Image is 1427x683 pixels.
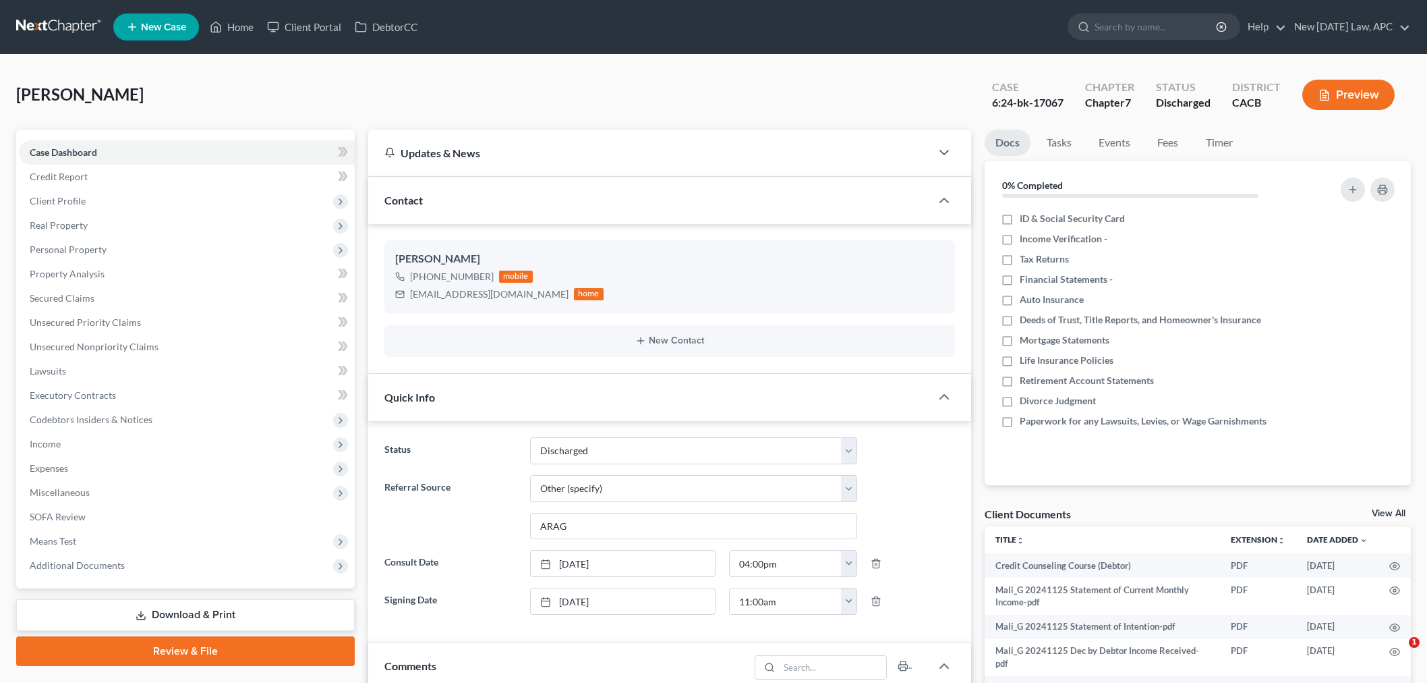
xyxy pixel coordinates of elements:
label: Signing Date [378,588,523,615]
span: Personal Property [30,244,107,255]
span: Unsecured Priority Claims [30,317,141,328]
span: Case Dashboard [30,146,97,158]
td: Credit Counseling Course (Debtor) [985,553,1221,578]
td: PDF [1220,553,1296,578]
label: Status [378,437,523,464]
a: Property Analysis [19,262,355,286]
div: [EMAIL_ADDRESS][DOMAIN_NAME] [410,288,569,301]
span: Executory Contracts [30,389,116,401]
label: Referral Source [378,475,523,540]
button: Preview [1302,80,1395,110]
button: New Contact [395,335,944,346]
strong: 0% Completed [1002,180,1063,191]
span: Tax Returns [1020,252,1069,266]
a: Credit Report [19,165,355,189]
a: Case Dashboard [19,140,355,165]
a: Executory Contracts [19,383,355,408]
span: Retirement Account Statements [1020,374,1154,387]
a: Date Added expand_more [1307,535,1368,545]
div: CACB [1232,95,1281,111]
label: Consult Date [378,550,523,577]
span: New Case [141,22,186,32]
span: Quick Info [384,391,435,404]
a: Extensionunfold_more [1231,535,1285,545]
span: Miscellaneous [30,487,90,498]
input: -- : -- [730,551,842,576]
span: Client Profile [30,195,86,207]
a: Unsecured Priority Claims [19,310,355,335]
input: -- : -- [730,589,842,614]
div: Chapter [1085,80,1134,95]
td: [DATE] [1296,553,1378,578]
div: mobile [499,271,533,283]
span: 7 [1125,96,1131,109]
a: Review & File [16,636,355,666]
a: [DATE] [531,551,715,576]
span: Divorce Judgment [1020,394,1096,408]
a: Fees [1146,130,1190,156]
div: 6:24-bk-17067 [992,95,1064,111]
a: Timer [1195,130,1244,156]
span: Property Analysis [30,268,105,279]
i: expand_more [1360,537,1368,545]
a: Home [203,15,260,39]
a: Events [1088,130,1141,156]
span: Comments [384,659,436,672]
input: Search by name... [1095,14,1218,39]
div: [PHONE_NUMBER] [410,270,494,283]
a: Secured Claims [19,286,355,310]
span: Lawsuits [30,365,66,377]
span: Income [30,438,61,449]
td: Mali_G 20241125 Statement of Intention-pdf [985,615,1221,639]
span: Secured Claims [30,292,94,304]
a: Client Portal [260,15,348,39]
td: Mali_G 20241125 Statement of Current Monthly Income-pdf [985,578,1221,615]
td: PDF [1220,639,1296,676]
span: [PERSON_NAME] [16,84,144,104]
a: SOFA Review [19,505,355,529]
td: PDF [1220,578,1296,615]
span: Means Test [30,535,76,547]
div: District [1232,80,1281,95]
a: [DATE] [531,589,715,614]
span: Additional Documents [30,559,125,571]
div: home [574,288,604,300]
span: Contact [384,194,423,207]
span: Real Property [30,219,88,231]
span: Income Verification - [1020,232,1107,246]
a: View All [1372,509,1405,518]
span: Auto Insurance [1020,293,1084,306]
div: [PERSON_NAME] [395,251,944,267]
span: Deeds of Trust, Title Reports, and Homeowner's Insurance [1020,313,1261,327]
td: PDF [1220,615,1296,639]
span: SOFA Review [30,511,86,522]
span: Financial Statements - [1020,273,1113,286]
div: Chapter [1085,95,1134,111]
a: New [DATE] Law, APC [1287,15,1410,39]
a: Tasks [1036,130,1082,156]
td: [DATE] [1296,578,1378,615]
a: Unsecured Nonpriority Claims [19,335,355,359]
span: Credit Report [30,171,88,182]
td: [DATE] [1296,615,1378,639]
div: Client Documents [985,507,1071,521]
i: unfold_more [1016,537,1024,545]
span: Life Insurance Policies [1020,354,1113,367]
span: Expenses [30,462,68,474]
a: Download & Print [16,599,355,631]
div: Status [1156,80,1211,95]
input: Other Referral Source [531,514,856,539]
iframe: Intercom live chat [1381,637,1414,670]
span: Mortgage Statements [1020,333,1109,347]
span: Unsecured Nonpriority Claims [30,341,158,352]
div: Discharged [1156,95,1211,111]
a: Titleunfold_more [995,535,1024,545]
span: ID & Social Security Card [1020,212,1125,225]
a: Docs [985,130,1030,156]
td: Mali_G 20241125 Dec by Debtor Income Received-pdf [985,639,1221,676]
span: Codebtors Insiders & Notices [30,414,152,425]
span: Paperwork for any Lawsuits, Levies, or Wage Garnishments [1020,414,1266,428]
i: unfold_more [1277,537,1285,545]
a: Help [1241,15,1286,39]
input: Search... [779,656,886,679]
